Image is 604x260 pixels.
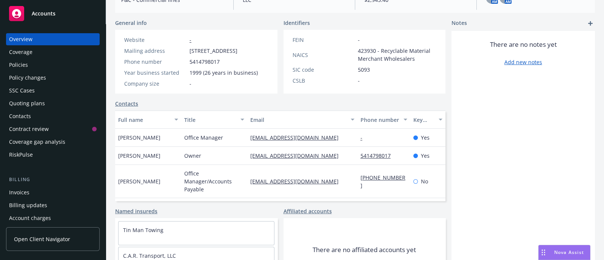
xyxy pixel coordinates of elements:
[361,116,399,124] div: Phone number
[284,207,332,215] a: Affiliated accounts
[293,66,355,74] div: SIC code
[6,123,100,135] a: Contract review
[115,19,147,27] span: General info
[9,212,51,224] div: Account charges
[184,116,236,124] div: Title
[184,134,223,142] span: Office Manager
[421,177,428,185] span: No
[6,72,100,84] a: Policy changes
[357,111,410,129] button: Phone number
[413,116,434,124] div: Key contact
[6,59,100,71] a: Policies
[6,199,100,211] a: Billing updates
[6,136,100,148] a: Coverage gap analysis
[504,58,542,66] a: Add new notes
[115,100,138,108] a: Contacts
[9,97,45,109] div: Quoting plans
[9,199,47,211] div: Billing updates
[586,19,595,28] a: add
[293,36,355,44] div: FEIN
[9,72,46,84] div: Policy changes
[9,33,32,45] div: Overview
[490,40,557,49] span: There are no notes yet
[358,36,360,44] span: -
[190,47,237,55] span: [STREET_ADDRESS]
[123,226,163,234] a: Tin Man Towing
[250,178,345,185] a: [EMAIL_ADDRESS][DOMAIN_NAME]
[123,252,176,259] a: C.A.R. Transport, LLC
[6,33,100,45] a: Overview
[118,152,160,160] span: [PERSON_NAME]
[9,46,32,58] div: Coverage
[6,149,100,161] a: RiskPulse
[115,111,181,129] button: Full name
[358,47,437,63] span: 423930 - Recyclable Material Merchant Wholesalers
[190,80,191,88] span: -
[190,69,258,77] span: 1999 (26 years in business)
[9,123,49,135] div: Contract review
[124,69,186,77] div: Year business started
[190,36,191,43] a: -
[6,212,100,224] a: Account charges
[124,47,186,55] div: Mailing address
[6,176,100,183] div: Billing
[6,97,100,109] a: Quoting plans
[118,116,170,124] div: Full name
[410,111,445,129] button: Key contact
[14,235,70,243] span: Open Client Navigator
[451,19,467,28] span: Notes
[250,116,346,124] div: Email
[250,152,345,159] a: [EMAIL_ADDRESS][DOMAIN_NAME]
[9,149,33,161] div: RiskPulse
[358,66,370,74] span: 5093
[9,59,28,71] div: Policies
[9,136,65,148] div: Coverage gap analysis
[250,134,345,141] a: [EMAIL_ADDRESS][DOMAIN_NAME]
[32,11,55,17] span: Accounts
[361,134,368,141] a: -
[293,77,355,85] div: CSLB
[293,51,355,59] div: NAICS
[118,134,160,142] span: [PERSON_NAME]
[184,169,244,193] span: Office Manager/Accounts Payable
[313,245,416,254] span: There are no affiliated accounts yet
[124,58,186,66] div: Phone number
[118,177,160,185] span: [PERSON_NAME]
[421,134,430,142] span: Yes
[6,46,100,58] a: Coverage
[538,245,590,260] button: Nova Assist
[539,245,548,260] div: Drag to move
[184,152,201,160] span: Owner
[6,110,100,122] a: Contacts
[9,186,29,198] div: Invoices
[421,152,430,160] span: Yes
[247,111,357,129] button: Email
[124,36,186,44] div: Website
[115,207,157,215] a: Named insureds
[284,19,310,27] span: Identifiers
[190,58,220,66] span: 5414798017
[361,174,405,189] a: [PHONE_NUMBER]
[6,85,100,97] a: SSC Cases
[124,80,186,88] div: Company size
[9,85,35,97] div: SSC Cases
[6,186,100,198] a: Invoices
[6,3,100,24] a: Accounts
[361,152,397,159] a: 5414798017
[358,77,360,85] span: -
[181,111,247,129] button: Title
[554,249,584,255] span: Nova Assist
[9,110,31,122] div: Contacts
